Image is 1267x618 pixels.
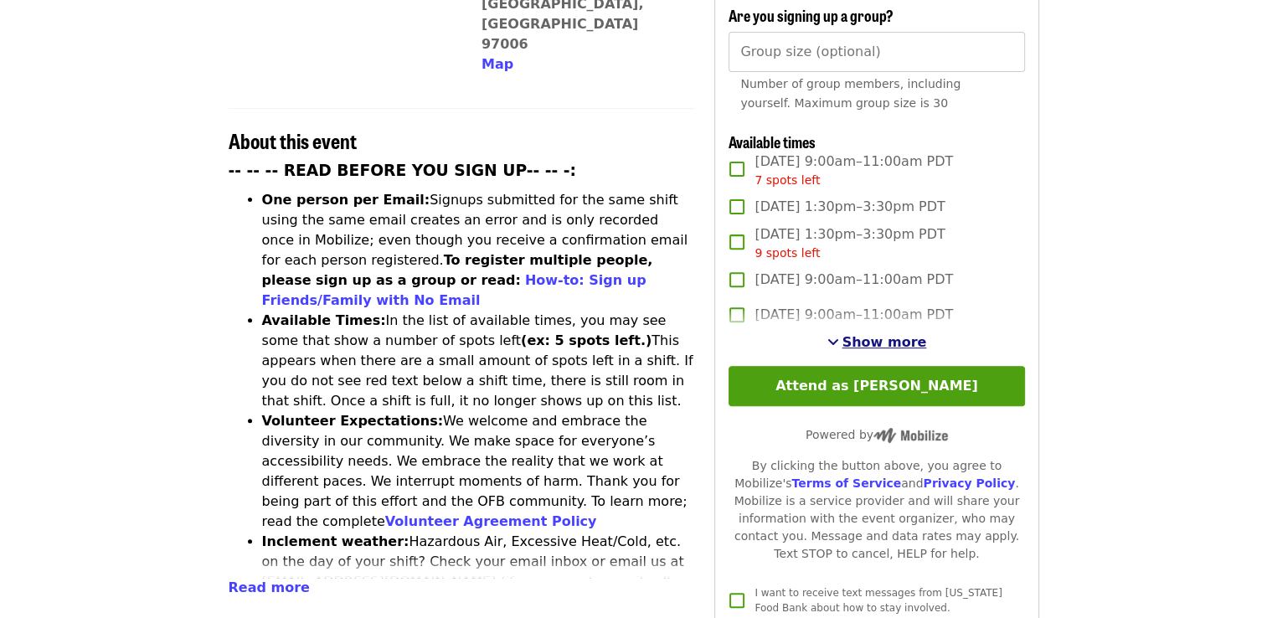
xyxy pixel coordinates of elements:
button: See more timeslots [827,332,927,353]
span: [DATE] 1:30pm–3:30pm PDT [755,197,945,217]
strong: (ex: 5 spots left.) [521,332,652,348]
span: I want to receive text messages from [US_STATE] Food Bank about how to stay involved. [755,587,1002,614]
span: 7 spots left [755,173,820,187]
span: About this event [229,126,357,155]
li: Signups submitted for the same shift using the same email creates an error and is only recorded o... [262,190,695,311]
button: Read more [229,578,310,598]
img: Powered by Mobilize [873,428,948,443]
strong: Available Times: [262,312,386,328]
a: Terms of Service [791,476,901,490]
span: [DATE] 9:00am–11:00am PDT [755,152,953,189]
span: [DATE] 9:00am–11:00am PDT [755,270,953,290]
span: Are you signing up a group? [729,4,894,26]
li: In the list of available times, you may see some that show a number of spots left This appears wh... [262,311,695,411]
span: Available times [729,131,816,152]
strong: To register multiple people, please sign up as a group or read: [262,252,653,288]
strong: One person per Email: [262,192,430,208]
input: [object Object] [729,32,1024,72]
strong: -- -- -- READ BEFORE YOU SIGN UP-- -- -: [229,162,577,179]
strong: Inclement weather: [262,533,409,549]
a: Privacy Policy [923,476,1015,490]
span: [DATE] 1:30pm–3:30pm PDT [755,224,945,262]
span: 9 spots left [755,246,820,260]
a: Volunteer Agreement Policy [385,513,597,529]
span: Number of group members, including yourself. Maximum group size is 30 [740,77,961,110]
button: Map [482,54,513,75]
div: By clicking the button above, you agree to Mobilize's and . Mobilize is a service provider and wi... [729,457,1024,563]
span: [DATE] 9:00am–11:00am PDT [755,305,953,325]
a: How-to: Sign up Friends/Family with No Email [262,272,646,308]
strong: Volunteer Expectations: [262,413,444,429]
button: Attend as [PERSON_NAME] [729,366,1024,406]
span: Show more [842,334,927,350]
span: Map [482,56,513,72]
span: Powered by [806,428,948,441]
li: We welcome and embrace the diversity in our community. We make space for everyone’s accessibility... [262,411,695,532]
span: Read more [229,579,310,595]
